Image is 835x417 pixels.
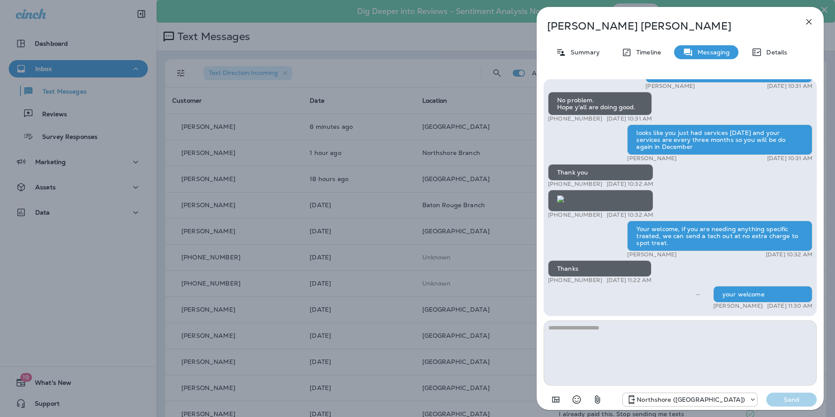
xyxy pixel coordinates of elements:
p: [DATE] 10:32 AM [607,212,653,219]
span: Sent [696,290,700,298]
p: [DATE] 11:22 AM [607,277,651,284]
p: [DATE] 10:31 AM [607,115,652,122]
p: [PHONE_NUMBER] [548,181,602,188]
div: looks like you just had services [DATE] and your services are every three months so you will be d... [627,124,812,155]
img: twilio-download [557,195,564,202]
p: [PHONE_NUMBER] [548,115,602,122]
button: Add in a premade template [547,391,564,408]
p: Northshore ([GEOGRAPHIC_DATA]) [637,396,745,403]
p: [DATE] 10:32 AM [607,181,653,188]
p: Details [762,49,787,56]
p: [PHONE_NUMBER] [548,277,602,284]
p: [DATE] 10:32 AM [766,251,812,258]
p: [DATE] 10:31 AM [767,83,812,90]
p: [DATE] 10:31 AM [767,155,812,162]
p: [PERSON_NAME] [645,83,695,90]
p: [PERSON_NAME] [627,251,677,258]
p: [PHONE_NUMBER] [548,212,602,219]
p: [PERSON_NAME] [713,303,763,309]
p: [PERSON_NAME] [PERSON_NAME] [547,20,785,32]
p: [PERSON_NAME] [627,155,677,162]
div: Your welcome, if you are needing anything specific treated, we can send a tech out at no extra ch... [627,221,812,251]
div: No problem. Hope y'all are doing good. [548,92,652,115]
p: Summary [566,49,600,56]
div: Thanks [548,260,651,277]
p: [DATE] 11:30 AM [767,303,812,309]
p: Timeline [632,49,661,56]
div: your welcome [713,286,812,303]
div: Thank you [548,164,653,181]
button: Select an emoji [568,391,585,408]
p: Messaging [693,49,730,56]
div: +1 (985) 603-7378 [623,394,757,405]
